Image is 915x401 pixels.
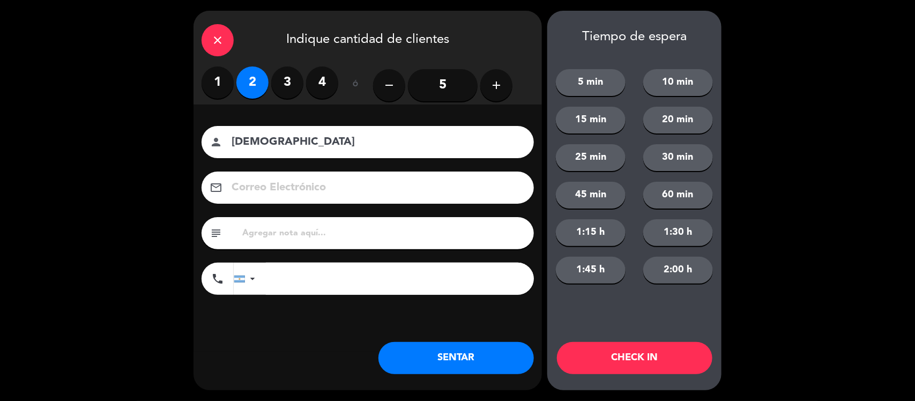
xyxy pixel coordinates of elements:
button: 60 min [643,182,713,209]
button: add [480,69,512,101]
input: Nombre del cliente [230,133,520,152]
input: Correo Electrónico [230,179,520,197]
button: 15 min [556,107,626,133]
i: remove [383,79,396,92]
button: 30 min [643,144,713,171]
button: 2:00 h [643,257,713,284]
i: add [490,79,503,92]
button: 1:45 h [556,257,626,284]
button: 20 min [643,107,713,133]
div: Argentina: +54 [234,263,259,294]
label: 4 [306,66,338,99]
div: Indique cantidad de clientes [194,11,542,66]
label: 3 [271,66,303,99]
button: remove [373,69,405,101]
i: phone [211,272,224,285]
button: 45 min [556,182,626,209]
button: 1:15 h [556,219,626,246]
button: CHECK IN [557,342,712,374]
button: 5 min [556,69,626,96]
div: ó [338,66,373,104]
i: person [210,136,222,148]
div: Tiempo de espera [547,29,721,45]
button: 1:30 h [643,219,713,246]
button: 25 min [556,144,626,171]
label: 1 [202,66,234,99]
i: email [210,181,222,194]
input: Agregar nota aquí... [241,226,526,241]
button: SENTAR [378,342,534,374]
i: subject [210,227,222,240]
label: 2 [236,66,269,99]
i: close [211,34,224,47]
button: 10 min [643,69,713,96]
